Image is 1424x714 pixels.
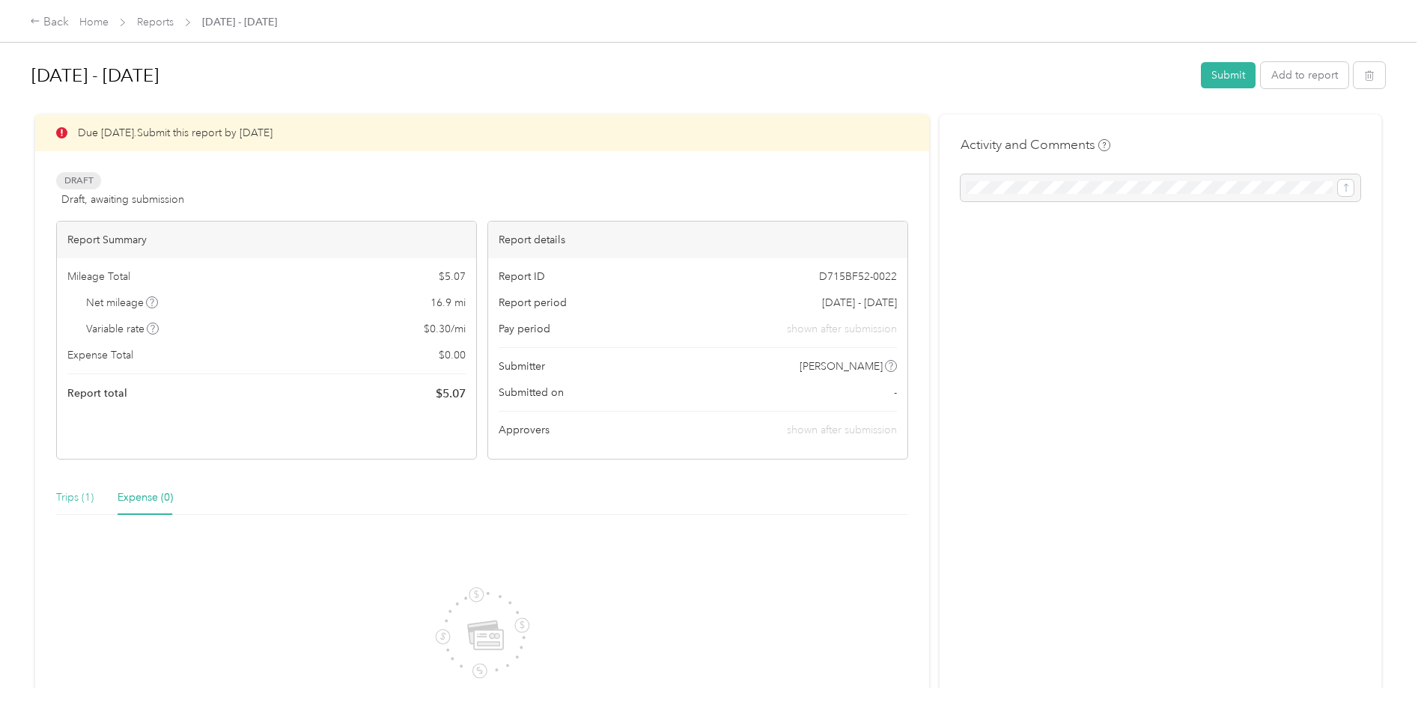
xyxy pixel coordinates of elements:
[499,269,545,284] span: Report ID
[499,321,550,337] span: Pay period
[424,321,466,337] span: $ 0.30 / mi
[35,115,929,151] div: Due [DATE]. Submit this report by [DATE]
[118,489,173,506] div: Expense (0)
[961,135,1110,154] h4: Activity and Comments
[430,295,466,311] span: 16.9 mi
[86,295,159,311] span: Net mileage
[1340,630,1424,714] iframe: Everlance-gr Chat Button Frame
[439,269,466,284] span: $ 5.07
[787,321,897,337] span: shown after submission
[31,58,1190,94] h1: Aug 16 - 31, 2025
[56,172,101,189] span: Draft
[499,422,550,438] span: Approvers
[819,269,897,284] span: D715BF52-0022
[787,424,897,436] span: shown after submission
[67,347,133,363] span: Expense Total
[137,16,174,28] a: Reports
[79,16,109,28] a: Home
[61,192,184,207] span: Draft, awaiting submission
[202,14,277,30] span: [DATE] - [DATE]
[57,222,476,258] div: Report Summary
[800,358,883,374] span: [PERSON_NAME]
[439,347,466,363] span: $ 0.00
[86,321,159,337] span: Variable rate
[894,385,897,400] span: -
[67,385,127,401] span: Report total
[499,385,564,400] span: Submitted on
[499,295,567,311] span: Report period
[1201,62,1256,88] button: Submit
[488,222,907,258] div: Report details
[436,385,466,403] span: $ 5.07
[499,358,545,374] span: Submitter
[30,13,69,31] div: Back
[822,295,897,311] span: [DATE] - [DATE]
[56,489,94,506] div: Trips (1)
[67,269,130,284] span: Mileage Total
[1261,62,1348,88] button: Add to report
